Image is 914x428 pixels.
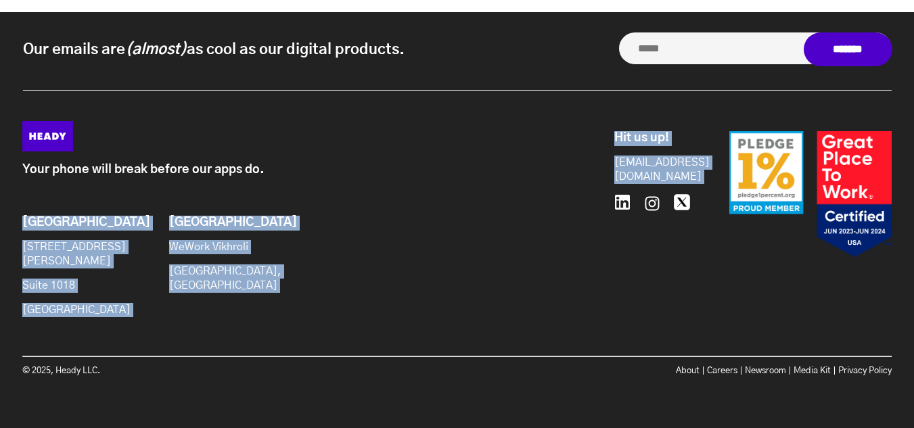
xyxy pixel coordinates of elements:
p: WeWork Vikhroli [169,240,279,254]
a: Privacy Policy [838,366,892,375]
a: About [676,366,700,375]
img: Badges-24 [729,131,892,258]
p: Our emails are as cool as our digital products. [23,39,405,60]
i: (almost) [125,42,187,57]
p: © 2025, Heady LLC. [22,364,457,378]
p: [GEOGRAPHIC_DATA] [22,303,132,317]
a: Media Kit [794,366,831,375]
a: Careers [707,366,737,375]
h6: [GEOGRAPHIC_DATA] [22,216,132,231]
p: Your phone will break before our apps do. [22,163,553,177]
img: Heady_Logo_Web-01 (1) [22,121,73,151]
a: Newsroom [745,366,786,375]
h6: Hit us up! [614,131,695,146]
p: [STREET_ADDRESS][PERSON_NAME] [22,240,132,268]
p: Suite 1018 [22,279,132,293]
p: [GEOGRAPHIC_DATA], [GEOGRAPHIC_DATA] [169,264,279,293]
a: [EMAIL_ADDRESS][DOMAIN_NAME] [614,156,695,184]
h6: [GEOGRAPHIC_DATA] [169,216,279,231]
